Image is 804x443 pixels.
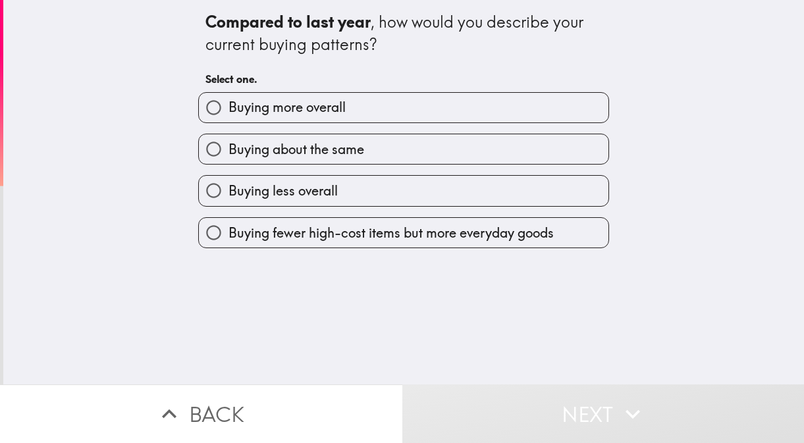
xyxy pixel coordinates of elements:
span: Buying about the same [228,140,364,159]
h6: Select one. [205,72,602,86]
button: Buying less overall [199,176,608,205]
button: Buying about the same [199,134,608,164]
span: Buying fewer high-cost items but more everyday goods [228,224,554,242]
b: Compared to last year [205,12,371,32]
span: Buying more overall [228,98,346,117]
span: Buying less overall [228,182,338,200]
div: , how would you describe your current buying patterns? [205,11,602,55]
button: Buying fewer high-cost items but more everyday goods [199,218,608,248]
button: Buying more overall [199,93,608,122]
